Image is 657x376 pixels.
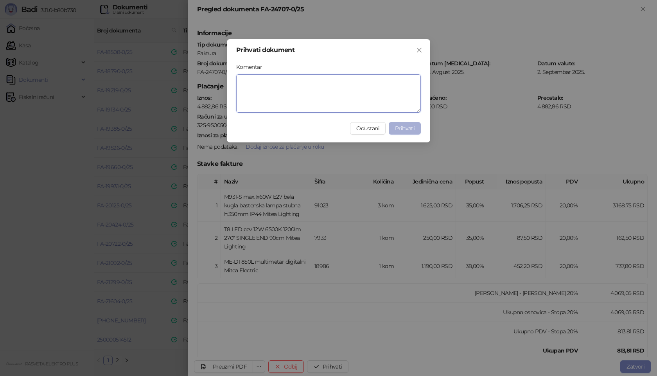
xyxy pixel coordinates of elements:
textarea: Komentar [236,74,421,113]
button: Prihvati [389,122,421,135]
button: Odustani [350,122,386,135]
label: Komentar [236,63,267,71]
button: Close [413,44,425,56]
span: Odustani [356,125,379,132]
div: Prihvati dokument [236,47,421,53]
span: Prihvati [395,125,415,132]
span: close [416,47,422,53]
span: Zatvori [413,47,425,53]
